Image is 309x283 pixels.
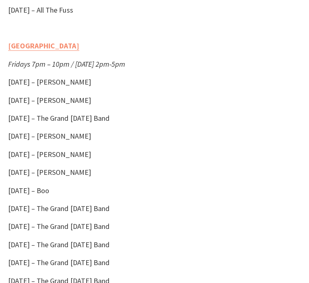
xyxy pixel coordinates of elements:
p: [DATE] – Boo [8,185,301,196]
em: Fridays 7pm – 10pm / [DATE] 2pm-5pm [8,59,125,69]
p: [DATE] – The Grand [DATE] Band [8,220,301,232]
a: [GEOGRAPHIC_DATA] [8,41,79,51]
p: [DATE] – The Grand [DATE] Band [8,202,301,214]
p: [DATE] – [PERSON_NAME] [8,148,301,160]
p: [DATE] – The Grand [DATE] Band [8,257,301,268]
p: [DATE] – [PERSON_NAME] [8,130,301,142]
p: [DATE] – The Grand [DATE] Band [8,239,301,250]
p: [DATE] – All The Fuss [8,4,301,16]
p: [DATE] – The Grand [DATE] Band [8,112,301,124]
p: [DATE] – [PERSON_NAME] [8,94,301,106]
p: [DATE] – [PERSON_NAME] [8,166,301,178]
p: [DATE] – [PERSON_NAME] [8,76,301,88]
